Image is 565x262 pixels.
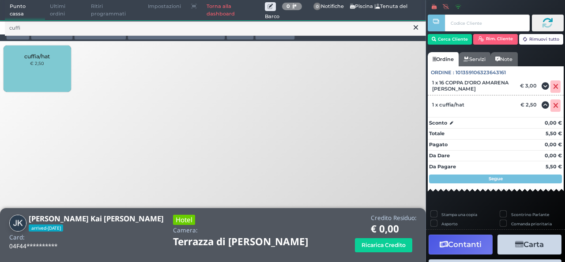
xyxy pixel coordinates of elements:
strong: 0,00 € [545,120,562,126]
a: Note [490,52,517,66]
span: 101359106323643161 [456,69,506,76]
h3: Hotel [173,215,195,225]
button: Contanti [429,235,493,254]
strong: 0,00 € [545,152,562,159]
button: Rimuovi tutto [519,34,564,45]
div: € 3,00 [519,83,541,89]
span: 1 x 16 COPPA D'ORO AMARENA [PERSON_NAME] [432,80,514,92]
h4: Card: [9,234,25,241]
h4: Camera: [173,227,198,234]
strong: Pagato [429,141,448,148]
input: Ricerca articolo [5,20,426,36]
strong: Da Pagare [429,163,456,170]
label: Comanda prioritaria [511,221,552,227]
span: Ordine : [431,69,454,76]
span: 1 x cuffia/hat [432,102,464,108]
a: Servizi [459,52,490,66]
small: € 2,50 [30,61,44,66]
span: cuffia/hat [24,53,50,60]
input: Codice Cliente [445,15,529,31]
strong: Segue [489,176,503,182]
button: Carta [497,235,561,254]
label: Stampa una copia [441,212,477,217]
img: Jessica Kam Kai Vargas [9,215,26,232]
a: Torna alla dashboard [202,0,265,20]
button: Rim. Cliente [473,34,518,45]
h1: € 0,00 [371,224,417,235]
label: Scontrino Parlante [511,212,549,217]
a: Ordine [428,52,459,66]
b: [PERSON_NAME] Kai [PERSON_NAME] [29,213,164,224]
h4: Credito Residuo: [371,215,417,221]
span: Ritiri programmati [86,0,143,20]
span: arrived-[DATE] [29,224,63,232]
strong: Da Dare [429,152,450,159]
span: Impostazioni [143,0,186,13]
div: € 2,50 [519,102,541,108]
strong: Sconto [429,119,447,127]
strong: 0,00 € [545,141,562,148]
span: Ultimi ordini [45,0,86,20]
strong: 5,50 € [546,163,562,170]
button: Ricarica Credito [355,238,412,252]
b: 0 [286,3,290,9]
h1: Terrazza di [PERSON_NAME] [173,236,333,247]
span: Punto cassa [5,0,45,20]
button: Cerca Cliente [428,34,472,45]
span: 0 [313,3,321,11]
label: Asporto [441,221,458,227]
strong: Totale [429,130,444,137]
strong: 5,50 € [546,130,562,137]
